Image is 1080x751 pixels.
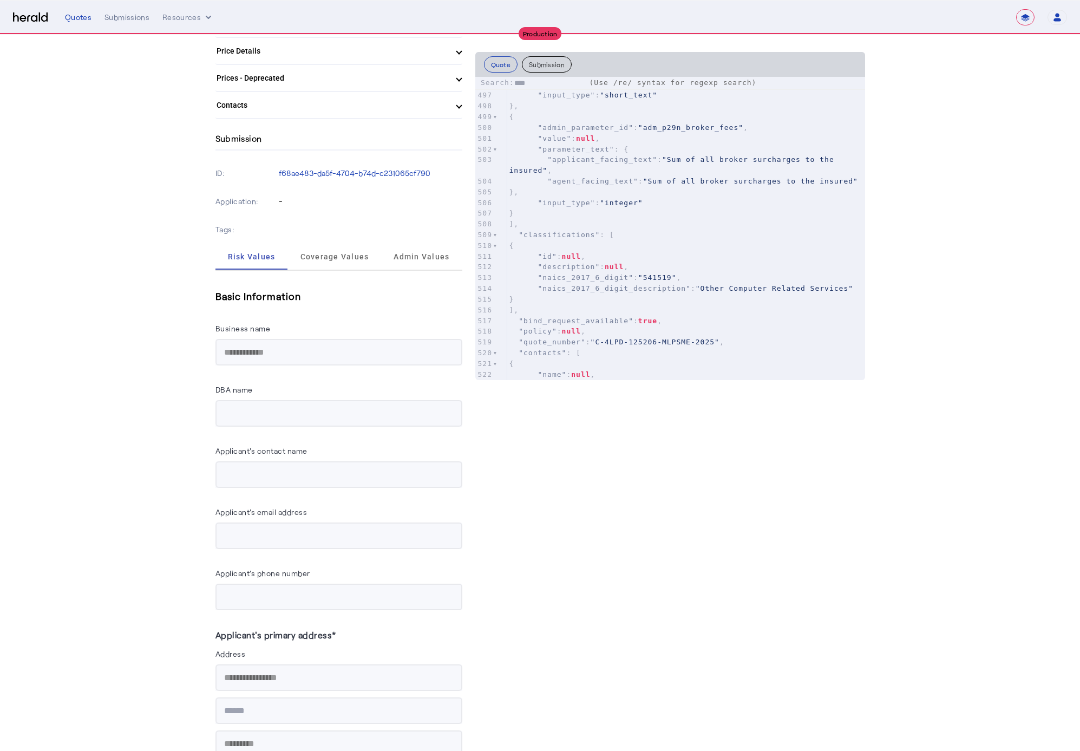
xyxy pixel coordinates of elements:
[547,177,638,185] span: "agent_facing_text"
[638,273,677,282] span: "541519"
[215,324,271,333] label: Business name
[475,326,493,337] div: 518
[638,317,657,325] span: true
[562,252,581,260] span: null
[509,317,663,325] span: : ,
[475,262,493,272] div: 512
[65,12,91,23] div: Quotes
[538,134,571,142] span: "value"
[475,358,493,369] div: 521
[475,187,493,198] div: 505
[509,188,519,196] span: },
[509,295,514,303] span: }
[509,273,682,282] span: : ,
[215,630,336,640] label: Applicant's primary address*
[538,273,633,282] span: "naics_2017_6_digit"
[509,123,748,132] span: : ,
[475,101,493,112] div: 498
[215,92,462,118] mat-expansion-panel-header: Contacts
[538,91,595,99] span: "input_type"
[509,91,658,99] span: :
[509,134,600,142] span: : ,
[519,27,562,40] div: Production
[509,306,519,314] span: ],
[538,123,633,132] span: "admin_parameter_id"
[104,12,149,23] div: Submissions
[509,338,724,346] span: : ,
[215,649,246,658] label: Address
[217,100,448,111] mat-panel-title: Contacts
[475,90,493,101] div: 497
[394,253,449,260] span: Admin Values
[484,56,518,73] button: Quote
[215,569,310,578] label: Applicant's phone number
[509,263,629,271] span: : ,
[605,263,624,271] span: null
[475,337,493,348] div: 519
[475,154,493,165] div: 503
[571,370,590,378] span: null
[509,209,514,217] span: }
[475,77,865,380] herald-code-block: quote
[519,317,633,325] span: "bind_request_available"
[600,199,643,207] span: "integer"
[509,155,839,174] span: : ,
[215,38,462,64] mat-expansion-panel-header: Price Details
[475,348,493,358] div: 520
[509,241,514,250] span: {
[475,369,493,380] div: 522
[522,56,572,73] button: Submission
[509,284,854,292] span: :
[519,327,557,335] span: "policy"
[591,338,719,346] span: "C-4LPD-125206-MLPSME-2025"
[215,166,277,181] p: ID:
[509,252,586,260] span: : ,
[215,288,462,304] h5: Basic Information
[475,219,493,230] div: 508
[481,79,585,87] label: Search:
[519,338,586,346] span: "quote_number"
[643,177,858,185] span: "Sum of all broker surcharges to the insured"
[509,113,514,121] span: {
[475,122,493,133] div: 500
[228,253,276,260] span: Risk Values
[162,12,214,23] button: Resources dropdown menu
[475,272,493,283] div: 513
[475,251,493,262] div: 511
[509,145,629,153] span: : {
[217,45,448,57] mat-panel-title: Price Details
[215,132,262,145] h4: Submission
[600,91,657,99] span: "short_text"
[300,253,369,260] span: Coverage Values
[215,385,253,394] label: DBA name
[215,446,307,455] label: Applicant's contact name
[13,12,48,23] img: Herald Logo
[509,155,839,174] span: "Sum of all broker surcharges to the insured"
[279,168,462,179] p: f68ae483-da5f-4704-b74d-c231065cf790
[475,208,493,219] div: 507
[215,222,277,237] p: Tags:
[475,133,493,144] div: 501
[638,123,743,132] span: "adm_p29n_broker_fees"
[562,327,581,335] span: null
[514,78,585,89] input: Search:
[509,349,581,357] span: : [
[279,196,462,207] p: -
[475,316,493,326] div: 517
[217,73,448,84] mat-panel-title: Prices - Deprecated
[509,327,586,335] span: : ,
[475,294,493,305] div: 515
[475,240,493,251] div: 510
[519,349,566,357] span: "contacts"
[590,79,757,87] span: (Use /re/ syntax for regexp search)
[215,65,462,91] mat-expansion-panel-header: Prices - Deprecated
[576,134,595,142] span: null
[475,305,493,316] div: 516
[509,360,514,368] span: {
[538,284,690,292] span: "naics_2017_6_digit_description"
[696,284,853,292] span: "Other Computer Related Services"
[509,370,595,378] span: : ,
[538,263,600,271] span: "description"
[475,198,493,208] div: 506
[538,199,595,207] span: "input_type"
